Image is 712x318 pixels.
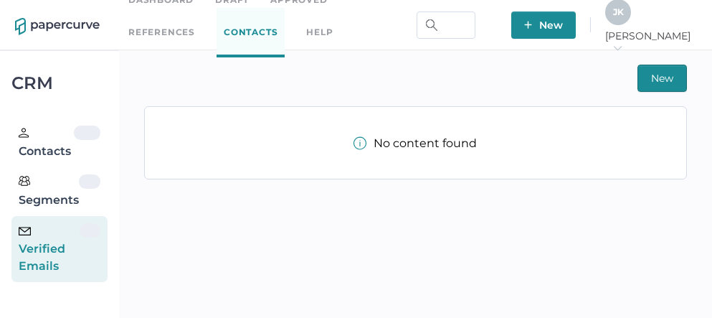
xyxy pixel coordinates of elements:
span: J K [613,6,624,17]
span: New [524,11,563,39]
i: arrow_right [612,43,622,53]
div: CRM [11,77,108,90]
img: person.20a629c4.svg [19,128,29,138]
div: help [306,24,333,40]
span: New [651,65,673,91]
input: Search Workspace [417,11,475,39]
div: Contacts [19,126,74,160]
img: email-icon-black.c777dcea.svg [19,227,31,235]
span: [PERSON_NAME] [605,29,697,55]
div: Segments [19,174,79,209]
button: New [511,11,576,39]
img: papercurve-logo-colour.7244d18c.svg [15,18,100,35]
img: search.bf03fe8b.svg [426,19,437,31]
img: segments.b9481e3d.svg [19,175,30,187]
img: info-tooltip-active.a952ecf1.svg [353,136,366,150]
div: No content found [353,136,477,150]
a: References [128,24,195,40]
div: Verified Emails [19,223,80,275]
a: Contacts [217,8,285,57]
img: plus-white.e19ec114.svg [524,21,532,29]
button: New [637,65,687,92]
